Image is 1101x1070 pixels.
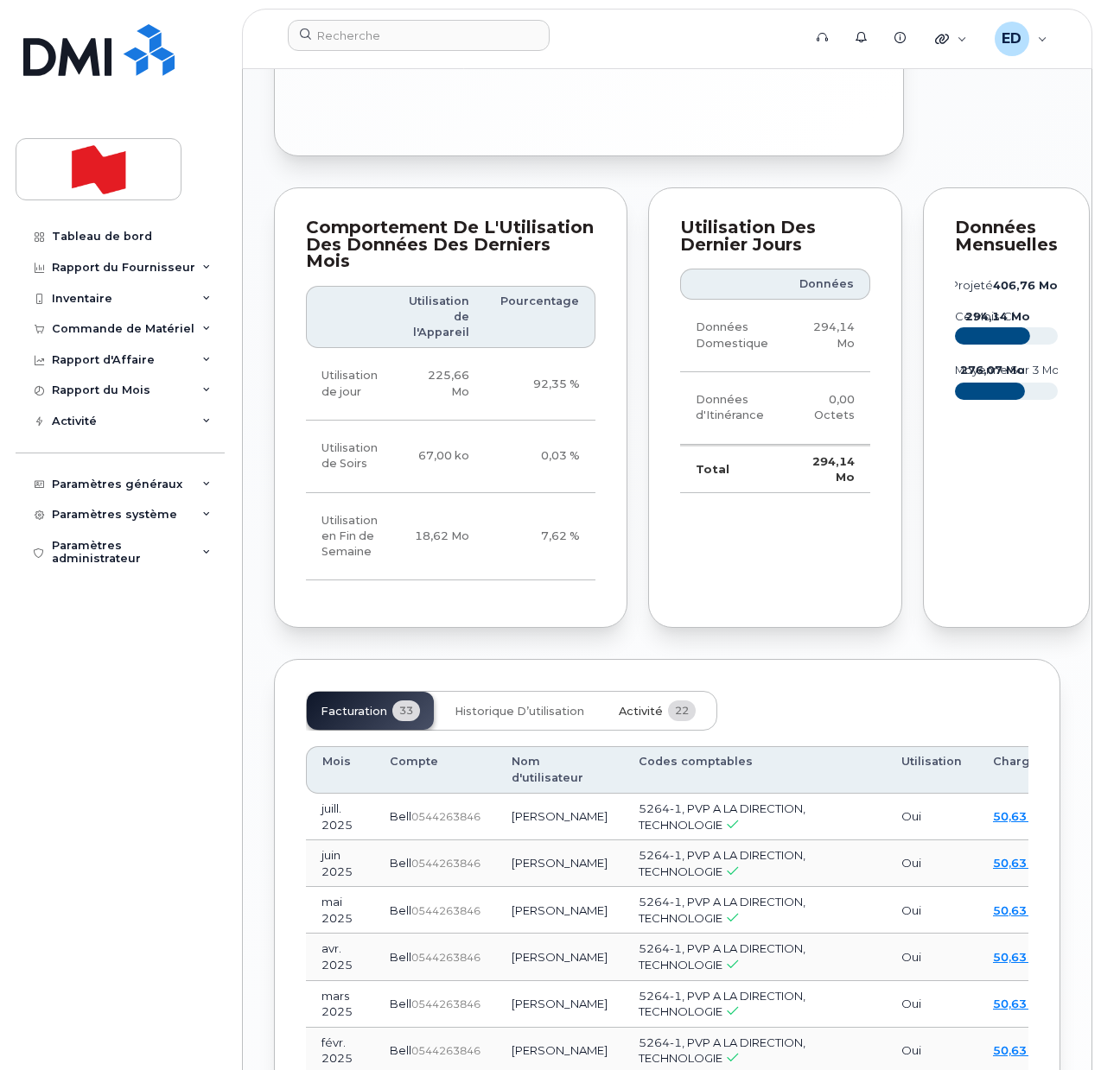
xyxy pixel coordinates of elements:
td: avr. 2025 [306,934,374,980]
td: 18,62 Mo [393,493,485,581]
td: Utilisation de Soirs [306,421,393,493]
tr: En semaine de 18h00 à 8h00 [306,421,595,493]
a: 50,63 $ [993,997,1038,1010]
span: Bell [390,809,411,823]
span: 0544263846 [411,810,480,823]
span: 0544263846 [411,997,480,1010]
th: Nom d'utilisateur [496,746,623,794]
div: Données mensuelles [955,219,1058,253]
text: 276,07 Mo [960,364,1025,377]
a: 50,63 $ [993,1043,1038,1057]
span: 5264-1, PVP A LA DIRECTION, TECHNOLOGIE [639,989,805,1019]
span: 0544263846 [411,951,480,964]
div: Comportement de l'Utilisation des Données des Derniers Mois [306,219,595,270]
th: Utilisation [886,746,977,794]
td: 92,35 % [485,348,595,421]
td: Total [680,445,784,493]
th: Compte [374,746,496,794]
span: Bell [390,997,411,1010]
tr: Vendredi de 18h au lundi 8h [306,493,595,581]
span: 0544263846 [411,1044,480,1057]
td: 0,03 % [485,421,595,493]
td: 225,66 Mo [393,348,485,421]
a: 50,63 $ [993,950,1038,964]
td: mars 2025 [306,981,374,1028]
div: Liens rapides [923,22,979,56]
th: Utilisation de l'Appareil [393,286,485,349]
span: Activité [619,705,663,719]
td: [PERSON_NAME] [496,887,623,934]
a: 50,63 $ [993,856,1038,870]
td: Utilisation de jour [306,348,393,421]
td: 294,14 Mo [784,300,870,372]
td: [PERSON_NAME] [496,840,623,887]
th: Mois [306,746,374,794]
th: Codes comptables [623,746,886,794]
div: Utilisation des Dernier Jours [680,219,870,253]
text: moyenne sur 3 mois [955,364,1067,377]
span: 0544263846 [411,904,480,917]
input: Recherche [288,20,550,51]
td: mai 2025 [306,887,374,934]
td: 67,00 ko [393,421,485,493]
span: Historique d’utilisation [455,705,584,719]
td: Utilisation en Fin de Semaine [306,493,393,581]
td: [PERSON_NAME] [496,794,623,840]
td: Données Domestique [680,300,784,372]
span: Bell [390,856,411,870]
td: juill. 2025 [306,794,374,840]
th: Pourcentage [485,286,595,349]
td: Oui [886,840,977,887]
td: Oui [886,887,977,934]
td: [PERSON_NAME] [496,934,623,980]
span: 5264-1, PVP A LA DIRECTION, TECHNOLOGIE [639,941,805,972]
td: Données d'Itinérance [680,372,784,445]
a: 50,63 $ [993,903,1038,917]
td: juin 2025 [306,840,374,887]
span: 5264-1, PVP A LA DIRECTION, TECHNOLOGIE [639,801,805,832]
span: 0544263846 [411,857,480,870]
text: Ce mois-ci [955,310,1015,323]
th: Données [784,269,870,300]
tspan: 406,76 Mo [993,279,1058,292]
td: Oui [886,981,977,1028]
span: 22 [668,700,696,721]
td: 7,62 % [485,493,595,581]
span: 5264-1, PVP A LA DIRECTION, TECHNOLOGIE [639,1035,805,1066]
text: 294,14 Mo [965,310,1030,323]
span: Bell [390,950,411,964]
td: Oui [886,934,977,980]
th: Charges [977,746,1060,794]
span: 5264-1, PVP A LA DIRECTION, TECHNOLOGIE [639,848,805,878]
text: quantité projeté [899,279,1058,292]
span: Bell [390,1043,411,1057]
td: [PERSON_NAME] [496,981,623,1028]
span: 5264-1, PVP A LA DIRECTION, TECHNOLOGIE [639,895,805,925]
div: Ekoewobuibe Dekpo [983,22,1060,56]
a: 50,63 $ [993,809,1038,823]
span: ED [1002,28,1021,49]
td: Oui [886,794,977,840]
td: 294,14 Mo [784,445,870,493]
td: 0,00 Octets [784,372,870,445]
span: Bell [390,903,411,917]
